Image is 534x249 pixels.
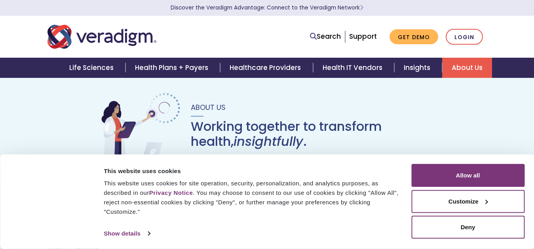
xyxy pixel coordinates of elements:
a: Show details [104,228,150,240]
span: Learn More [360,4,363,11]
span: About Us [191,102,226,112]
a: About Us [442,58,492,78]
button: Customize [411,190,524,213]
a: Discover the Veradigm Advantage: Connect to the Veradigm NetworkLearn More [171,4,363,11]
a: Insights [394,58,442,78]
h1: Working together to transform health, . [191,119,458,149]
a: Healthcare Providers [220,58,313,78]
a: Privacy Notice [149,189,193,196]
img: Veradigm logo [48,24,156,50]
a: Search [310,31,341,42]
div: This website uses cookies [104,166,402,175]
a: Health IT Vendors [313,58,394,78]
div: This website uses cookies for site operation, security, personalization, and analytics purposes, ... [104,179,402,217]
em: insightfully [234,132,303,150]
button: Deny [411,216,524,239]
a: Login [446,29,483,45]
a: Get Demo [390,29,438,45]
a: Support [349,32,377,41]
a: Life Sciences [60,58,125,78]
button: Allow all [411,164,524,187]
a: Health Plans + Payers [125,58,220,78]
